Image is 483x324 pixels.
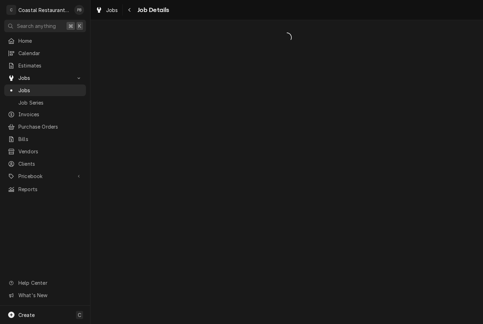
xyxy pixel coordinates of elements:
span: Jobs [18,87,82,94]
span: Loading... [91,30,483,45]
span: Job Series [18,99,82,106]
span: Pricebook [18,172,72,180]
span: Help Center [18,279,82,287]
a: Go to Help Center [4,277,86,289]
div: Coastal Restaurant Repair [18,6,70,14]
span: Job Details [135,5,169,15]
div: C [6,5,16,15]
span: Invoices [18,111,82,118]
span: Jobs [18,74,72,82]
a: Jobs [93,4,121,16]
a: Go to Pricebook [4,170,86,182]
span: Reports [18,185,82,193]
span: K [78,22,81,30]
span: Search anything [17,22,56,30]
span: C [78,311,81,319]
a: Purchase Orders [4,121,86,132]
span: Clients [18,160,82,167]
span: ⌘ [68,22,73,30]
a: Job Series [4,97,86,108]
div: Phill Blush's Avatar [74,5,84,15]
button: Navigate back [124,4,135,16]
span: Bills [18,135,82,143]
a: Reports [4,183,86,195]
span: What's New [18,291,82,299]
a: Go to Jobs [4,72,86,84]
span: Jobs [106,6,118,14]
span: Home [18,37,82,45]
a: Bills [4,133,86,145]
a: Jobs [4,84,86,96]
a: Calendar [4,47,86,59]
span: Create [18,312,35,318]
button: Search anything⌘K [4,20,86,32]
span: Estimates [18,62,82,69]
div: PB [74,5,84,15]
a: Clients [4,158,86,170]
span: Purchase Orders [18,123,82,130]
a: Go to What's New [4,289,86,301]
a: Home [4,35,86,47]
a: Invoices [4,108,86,120]
span: Vendors [18,148,82,155]
a: Estimates [4,60,86,71]
a: Vendors [4,146,86,157]
span: Calendar [18,49,82,57]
